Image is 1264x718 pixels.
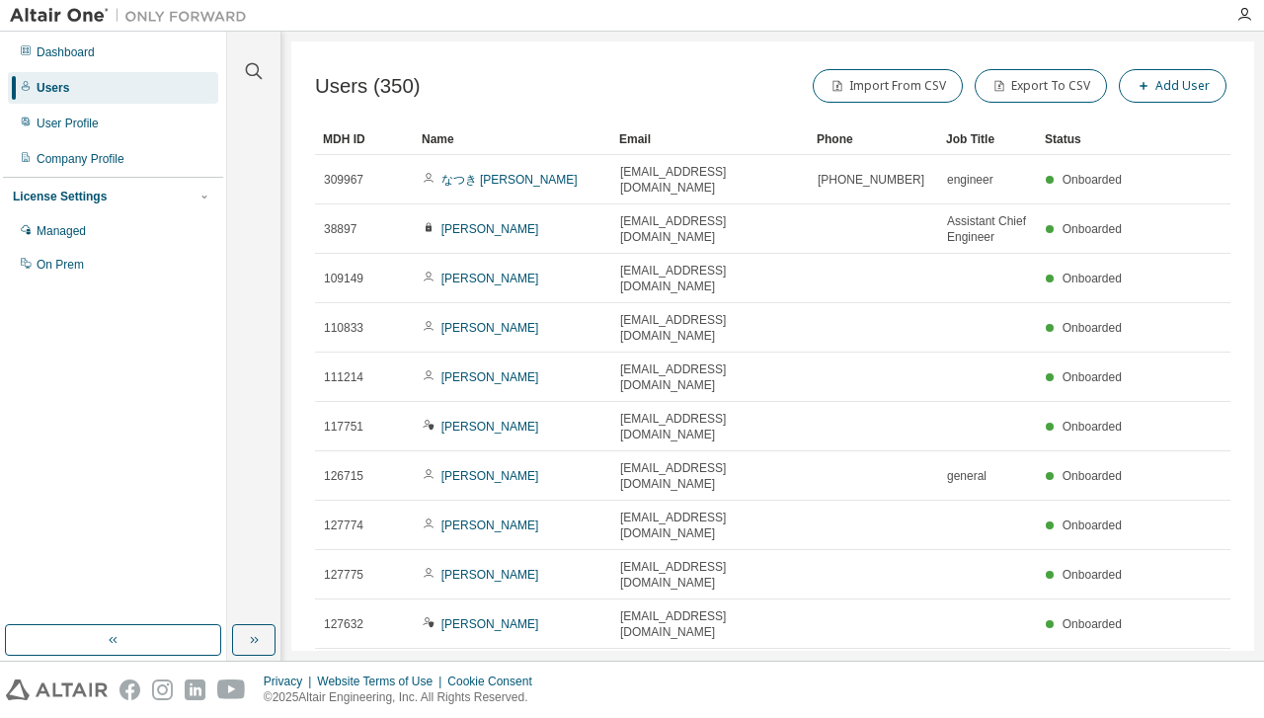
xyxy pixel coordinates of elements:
span: general [947,468,987,484]
span: 127774 [324,518,363,533]
span: [EMAIL_ADDRESS][DOMAIN_NAME] [620,608,800,640]
a: なつき [PERSON_NAME] [441,173,578,187]
button: Add User [1119,69,1226,103]
span: 126715 [324,468,363,484]
span: 127632 [324,616,363,632]
div: On Prem [37,257,84,273]
div: Name [422,123,603,155]
div: Dashboard [37,44,95,60]
span: Users (350) [315,75,421,98]
span: [EMAIL_ADDRESS][DOMAIN_NAME] [620,312,800,344]
span: [PHONE_NUMBER] [818,172,924,188]
span: [EMAIL_ADDRESS][DOMAIN_NAME] [620,361,800,393]
img: Altair One [10,6,257,26]
span: Onboarded [1063,617,1122,631]
span: Onboarded [1063,568,1122,582]
span: 109149 [324,271,363,286]
a: [PERSON_NAME] [441,321,539,335]
a: [PERSON_NAME] [441,420,539,434]
div: Cookie Consent [447,674,543,689]
span: [EMAIL_ADDRESS][DOMAIN_NAME] [620,510,800,541]
img: facebook.svg [119,679,140,700]
div: Managed [37,223,86,239]
div: Privacy [264,674,317,689]
div: Company Profile [37,151,124,167]
span: [EMAIL_ADDRESS][DOMAIN_NAME] [620,460,800,492]
span: 117751 [324,419,363,435]
img: instagram.svg [152,679,173,700]
span: [EMAIL_ADDRESS][DOMAIN_NAME] [620,559,800,591]
a: [PERSON_NAME] [441,469,539,483]
span: Onboarded [1063,519,1122,532]
a: [PERSON_NAME] [441,370,539,384]
span: engineer [947,172,993,188]
p: © 2025 Altair Engineering, Inc. All Rights Reserved. [264,689,544,706]
span: Onboarded [1063,272,1122,285]
span: [EMAIL_ADDRESS][DOMAIN_NAME] [620,213,800,245]
span: 309967 [324,172,363,188]
a: [PERSON_NAME] [441,272,539,285]
a: [PERSON_NAME] [441,617,539,631]
a: [PERSON_NAME] [441,568,539,582]
div: Phone [817,123,930,155]
button: Import From CSV [813,69,963,103]
span: Onboarded [1063,370,1122,384]
span: 111214 [324,369,363,385]
span: 127775 [324,567,363,583]
span: 38897 [324,221,356,237]
span: [EMAIL_ADDRESS][DOMAIN_NAME] [620,263,800,294]
span: Onboarded [1063,420,1122,434]
div: License Settings [13,189,107,204]
a: [PERSON_NAME] [441,222,539,236]
span: Onboarded [1063,222,1122,236]
span: [EMAIL_ADDRESS][DOMAIN_NAME] [620,164,800,196]
img: linkedin.svg [185,679,205,700]
button: Export To CSV [975,69,1107,103]
span: Assistant Chief Engineer [947,213,1028,245]
div: MDH ID [323,123,406,155]
img: altair_logo.svg [6,679,108,700]
div: Status [1045,123,1128,155]
span: [EMAIL_ADDRESS][DOMAIN_NAME] [620,411,800,442]
div: User Profile [37,116,99,131]
span: Onboarded [1063,321,1122,335]
span: 110833 [324,320,363,336]
div: Website Terms of Use [317,674,447,689]
span: Onboarded [1063,469,1122,483]
img: youtube.svg [217,679,246,700]
div: Email [619,123,801,155]
a: [PERSON_NAME] [441,519,539,532]
div: Job Title [946,123,1029,155]
div: Users [37,80,69,96]
span: Onboarded [1063,173,1122,187]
